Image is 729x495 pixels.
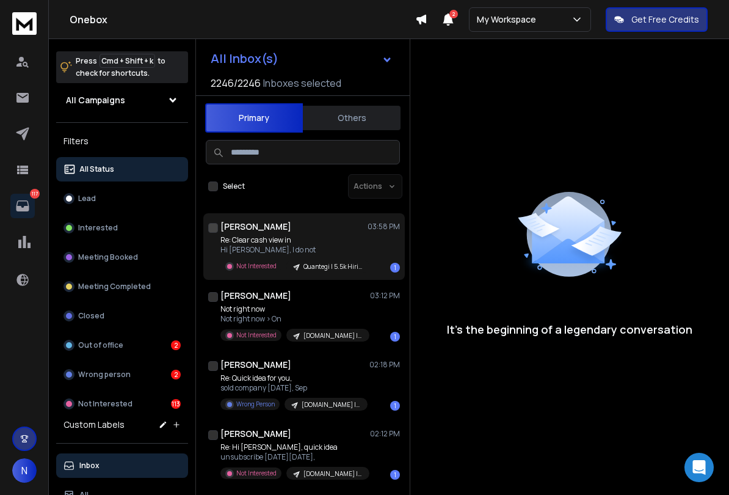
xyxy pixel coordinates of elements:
p: sold company [DATE], Sep [220,383,367,393]
div: Open Intercom Messenger [684,453,714,482]
span: 2 [449,10,458,18]
p: Wrong person [78,370,131,380]
p: It’s the beginning of a legendary conversation [447,321,692,338]
h1: Onebox [70,12,415,27]
div: 113 [171,399,181,409]
button: Interested [56,216,188,240]
button: All Status [56,157,188,182]
button: Not Interested113 [56,392,188,416]
p: Re: Clear cash view in [220,235,367,245]
h1: All Inbox(s) [211,53,278,65]
button: Get Free Credits [606,7,708,32]
h1: [PERSON_NAME] [220,221,291,233]
p: [DOMAIN_NAME] | 14.2k Coaches-Consulting-Fitness-IT [302,400,360,409]
img: logo [12,12,37,35]
p: 03:58 PM [368,222,400,232]
div: 1 [390,332,400,342]
p: 117 [30,189,40,199]
a: 117 [10,194,35,218]
div: 2 [171,370,181,380]
p: Not Interested [236,469,277,478]
button: Wrong person2 [56,362,188,387]
p: All Status [79,164,114,174]
p: 03:12 PM [370,291,400,301]
div: 1 [390,470,400,480]
button: Others [303,105,401,131]
p: Not right now > On [220,314,367,324]
button: Lead [56,186,188,211]
div: 2 [171,340,181,350]
p: [DOMAIN_NAME] | 14.2k Coaches-Consulting-Fitness-IT [303,469,362,479]
p: Not right now [220,304,367,314]
p: Get Free Credits [631,13,699,26]
button: All Campaigns [56,88,188,112]
p: 02:18 PM [369,360,400,370]
button: Meeting Completed [56,274,188,299]
button: All Inbox(s) [201,46,402,71]
p: Out of office [78,340,123,350]
p: Re: Quick idea for you, [220,373,367,383]
p: Closed [78,311,104,321]
button: Out of office2 [56,333,188,358]
p: Interested [78,223,118,233]
p: Re: Hi [PERSON_NAME], quick idea [220,442,367,452]
p: Hi [PERSON_NAME], I do not [220,245,367,255]
h1: [PERSON_NAME] [220,359,291,371]
div: 1 [390,263,400,273]
h3: Filters [56,133,188,150]
p: Quantegi | 5.5k Hiring in finance - General [303,262,362,271]
button: Primary [205,103,303,133]
span: Cmd + Shift + k [100,54,155,68]
h3: Inboxes selected [263,76,341,90]
h1: All Campaigns [66,94,125,106]
p: Not Interested [236,262,277,271]
p: 02:12 PM [370,429,400,439]
p: Wrong Person [236,400,275,409]
p: [DOMAIN_NAME] | 14.2k Coaches-Consulting-Fitness-IT [303,331,362,340]
p: Inbox [79,461,100,471]
button: N [12,458,37,483]
p: Lead [78,194,96,204]
p: Meeting Booked [78,252,138,262]
p: Not Interested [78,399,132,409]
h1: [PERSON_NAME] [220,290,291,302]
button: Meeting Booked [56,245,188,269]
p: Press to check for shortcuts. [76,55,165,79]
h3: Custom Labels [63,419,125,431]
p: unsubscribe [DATE][DATE], [220,452,367,462]
p: Meeting Completed [78,282,151,291]
span: 2246 / 2246 [211,76,261,90]
p: My Workspace [477,13,541,26]
div: 1 [390,401,400,411]
button: Closed [56,304,188,328]
label: Select [223,182,245,191]
h1: [PERSON_NAME] [220,428,291,440]
p: Not Interested [236,331,277,340]
button: Inbox [56,453,188,478]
